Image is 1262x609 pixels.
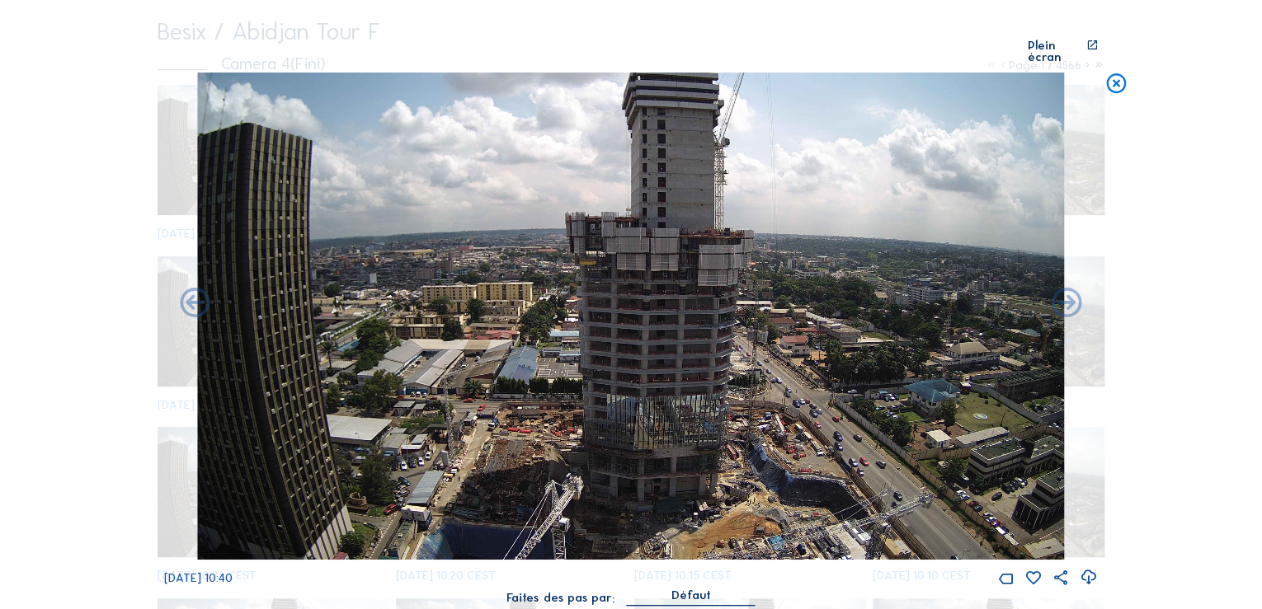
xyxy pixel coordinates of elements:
[1049,286,1085,321] i: Back
[627,588,756,606] div: Défaut
[164,570,233,585] span: [DATE] 10:40
[177,286,213,321] i: Forward
[197,73,1064,560] img: Image
[506,592,614,603] div: Faites des pas par:
[1027,40,1084,63] div: Plein écran
[671,588,711,602] div: Défaut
